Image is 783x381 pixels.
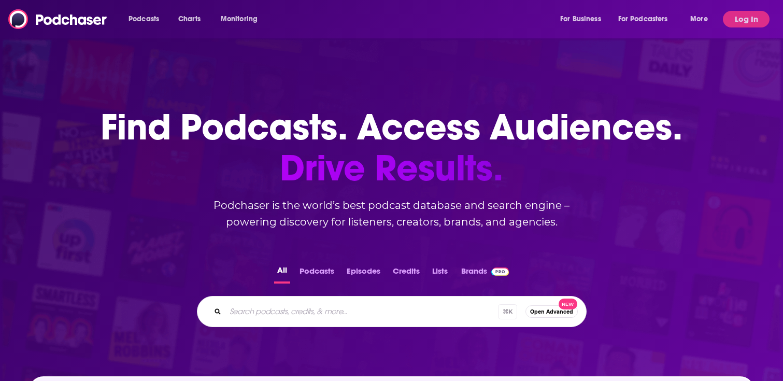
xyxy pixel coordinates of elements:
button: Open AdvancedNew [525,305,578,318]
a: BrandsPodchaser Pro [461,263,509,284]
h1: Find Podcasts. Access Audiences. [101,107,682,189]
button: open menu [121,11,173,27]
span: ⌘ K [498,304,517,319]
span: More [690,12,708,26]
button: open menu [611,11,683,27]
span: For Business [560,12,601,26]
span: Monitoring [221,12,258,26]
button: Credits [390,263,423,284]
div: Search podcasts, credits, & more... [197,296,587,327]
span: New [559,299,577,309]
button: open menu [553,11,614,27]
button: open menu [683,11,721,27]
img: Podchaser Pro [491,267,509,276]
span: Podcasts [129,12,159,26]
input: Search podcasts, credits, & more... [225,303,498,320]
img: Podchaser - Follow, Share and Rate Podcasts [8,9,108,29]
button: open menu [213,11,271,27]
span: Charts [178,12,201,26]
a: Charts [172,11,207,27]
button: Episodes [344,263,383,284]
span: Open Advanced [530,309,573,315]
span: For Podcasters [618,12,668,26]
button: Log In [723,11,770,27]
span: Drive Results. [101,148,682,189]
button: Podcasts [296,263,337,284]
button: All [274,263,290,284]
button: Lists [429,263,451,284]
h2: Podchaser is the world’s best podcast database and search engine – powering discovery for listene... [184,197,599,230]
